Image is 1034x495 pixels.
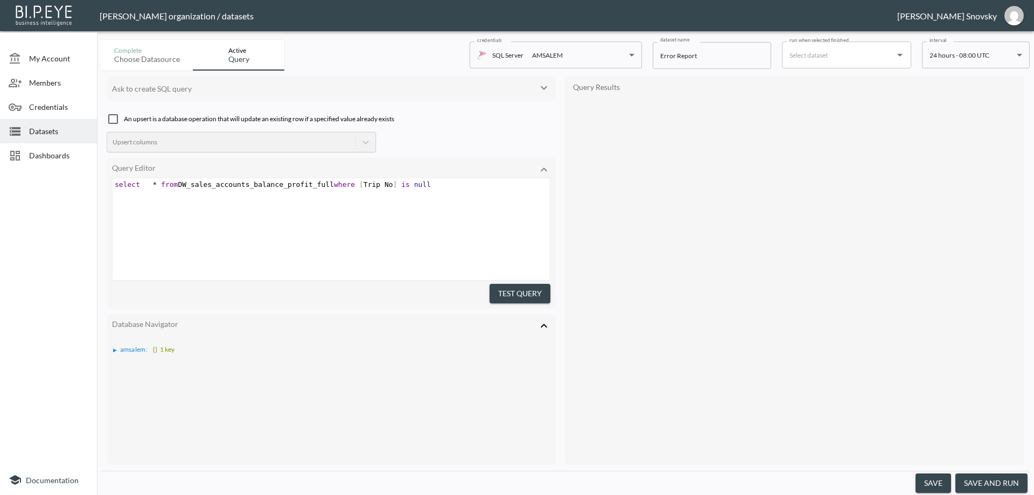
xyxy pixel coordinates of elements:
[29,77,88,88] span: Members
[9,473,88,486] a: Documentation
[115,180,140,189] span: select
[660,36,689,43] label: dataset name
[916,473,951,493] button: save
[120,345,148,353] span: amsalem :
[490,284,550,304] button: Test Query
[153,345,157,353] span: {}
[107,106,556,126] div: An upsert is a database operation that will update an existing row if a specified value already e...
[955,473,1028,493] button: save and run
[161,180,178,189] span: from
[477,37,502,44] label: credentials
[930,49,1012,61] div: 24 hours - 08:00 UTC
[897,11,997,21] div: [PERSON_NAME] Snovsky
[401,180,410,189] span: is
[115,180,431,189] span: DW_sales_accounts_balance_profit_full Trip No
[892,47,907,62] button: Open
[492,49,523,61] p: SQL Server
[114,46,180,54] div: Complete
[359,180,364,189] span: [
[112,319,528,329] div: Database Navigator
[29,150,88,161] span: Dashboards
[13,3,75,27] img: bipeye-logo
[29,126,88,137] span: Datasets
[228,54,249,64] div: Query
[414,180,431,189] span: null
[113,347,117,353] div: ▶
[997,3,1031,29] button: gils@amsalem.com
[790,37,849,44] label: run when selected finished
[100,11,897,21] div: [PERSON_NAME] organization / datasets
[570,81,1019,92] div: Query Results
[112,84,528,93] div: Ask to create SQL query
[29,101,88,113] span: Credentials
[228,46,249,54] div: Active
[1004,6,1024,25] img: e1d6fdeb492d5bd457900032a53483e8
[112,163,528,172] div: Query Editor
[477,50,487,60] img: mssql icon
[29,53,88,64] span: My Account
[114,54,180,64] div: Choose datasource
[787,46,890,64] input: Select dataset
[930,37,947,44] label: interval
[151,345,174,353] span: 1 key
[532,49,563,61] div: AMSALEM
[393,180,397,189] span: ]
[26,476,79,485] span: Documentation
[334,180,355,189] span: where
